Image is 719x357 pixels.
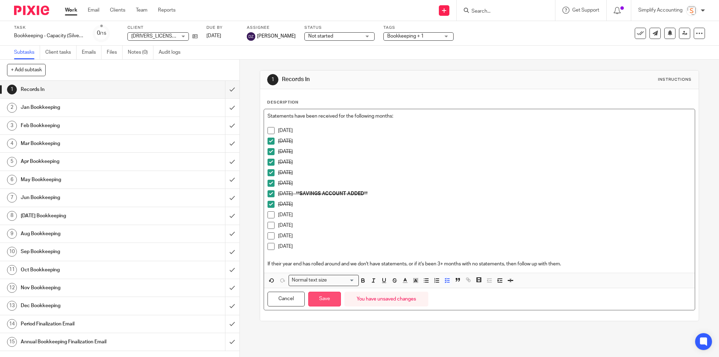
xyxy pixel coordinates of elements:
a: Team [136,7,147,14]
small: /15 [100,32,106,35]
div: Instructions [658,77,692,82]
div: 3 [7,121,17,131]
button: Cancel [268,292,305,307]
h1: Jun Bookkeeping [21,192,152,203]
input: Search for option [329,277,354,284]
img: Pixie [14,6,49,15]
a: Client tasks [45,46,77,59]
h1: Dec Bookkeeping [21,300,152,311]
h1: Records In [282,76,494,83]
h1: Mar Bookkeeping [21,138,152,149]
div: 5 [7,157,17,167]
a: Emails [82,46,101,59]
a: Email [88,7,99,14]
p: [DATE] [278,243,692,250]
h1: Annual Bookkeeping Finalization Email [21,337,152,347]
a: Notes (0) [128,46,153,59]
h1: Aug Bookkeeping [21,229,152,239]
input: Search [471,8,534,15]
h1: Records In [21,84,152,95]
div: 7 [7,193,17,203]
a: Work [65,7,77,14]
p: Description [267,100,298,105]
p: [DATE] [278,148,692,155]
p: [DATE] [278,201,692,208]
div: 9 [7,229,17,239]
label: Client [127,25,198,31]
button: + Add subtask [7,64,46,76]
h1: [DATE] Bookkeeping [21,211,152,221]
a: Audit logs [159,46,186,59]
div: 11 [7,265,17,275]
span: Not started [308,34,333,39]
label: Due by [206,25,238,31]
div: 15 [7,337,17,347]
label: Status [304,25,375,31]
h1: Feb Bookkeeping [21,120,152,131]
p: [DATE] [278,127,692,134]
div: Search for option [289,275,359,286]
p: Statements have been received for the following months: [268,113,692,120]
h1: May Bookkeeping [21,174,152,185]
div: You have unsaved changes [344,292,428,307]
p: [DATE] [278,159,692,166]
span: Get Support [572,8,599,13]
span: [PERSON_NAME] [257,33,296,40]
label: Assignee [247,25,296,31]
h1: Nov Bookkeeping [21,283,152,293]
h1: Jan Bookkeeping [21,102,152,113]
span: [DRIVERS_LICENSE_NUMBER] Alberta Inc. ([PERSON_NAME]) [131,34,267,39]
div: 1 [7,85,17,94]
div: 8 [7,211,17,221]
p: [DATE] [278,232,692,239]
div: 0 [97,29,106,37]
span: Normal text size [290,277,329,284]
p: If their year end has rolled around and we don't have statements, or if it's been 3+ months with ... [268,260,692,267]
div: 2 [7,103,17,113]
div: 10 [7,247,17,257]
p: [DATE] [278,211,692,218]
div: Bookkeeping - Capacity (Silver) - 2025 [14,32,84,39]
img: Screenshot%202023-11-29%20141159.png [686,5,697,16]
h1: Sep Bookkeeping [21,246,152,257]
a: Clients [110,7,125,14]
div: 12 [7,283,17,293]
p: [DATE] [278,169,692,176]
button: Save [308,292,341,307]
strong: SAVINGS ACCOUNT ADDED [299,191,364,196]
h1: Apr Bookkeeping [21,156,152,167]
img: svg%3E [247,32,255,41]
p: [DATE] [278,138,692,145]
a: Subtasks [14,46,40,59]
div: 13 [7,301,17,311]
span: Bookkeeping + 1 [387,34,424,39]
p: Simplify Accounting [638,7,682,14]
label: Task [14,25,84,31]
h1: Oct Bookkeeping [21,265,152,275]
a: Reports [158,7,176,14]
span: [DATE] [206,33,221,38]
p: [DATE] [278,222,692,229]
p: [DATE] [278,180,692,187]
label: Tags [383,25,454,31]
div: 4 [7,139,17,148]
div: 1 [267,74,278,85]
h1: Period Finalization Email [21,319,152,329]
div: 6 [7,175,17,185]
a: Files [107,46,123,59]
div: 14 [7,319,17,329]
